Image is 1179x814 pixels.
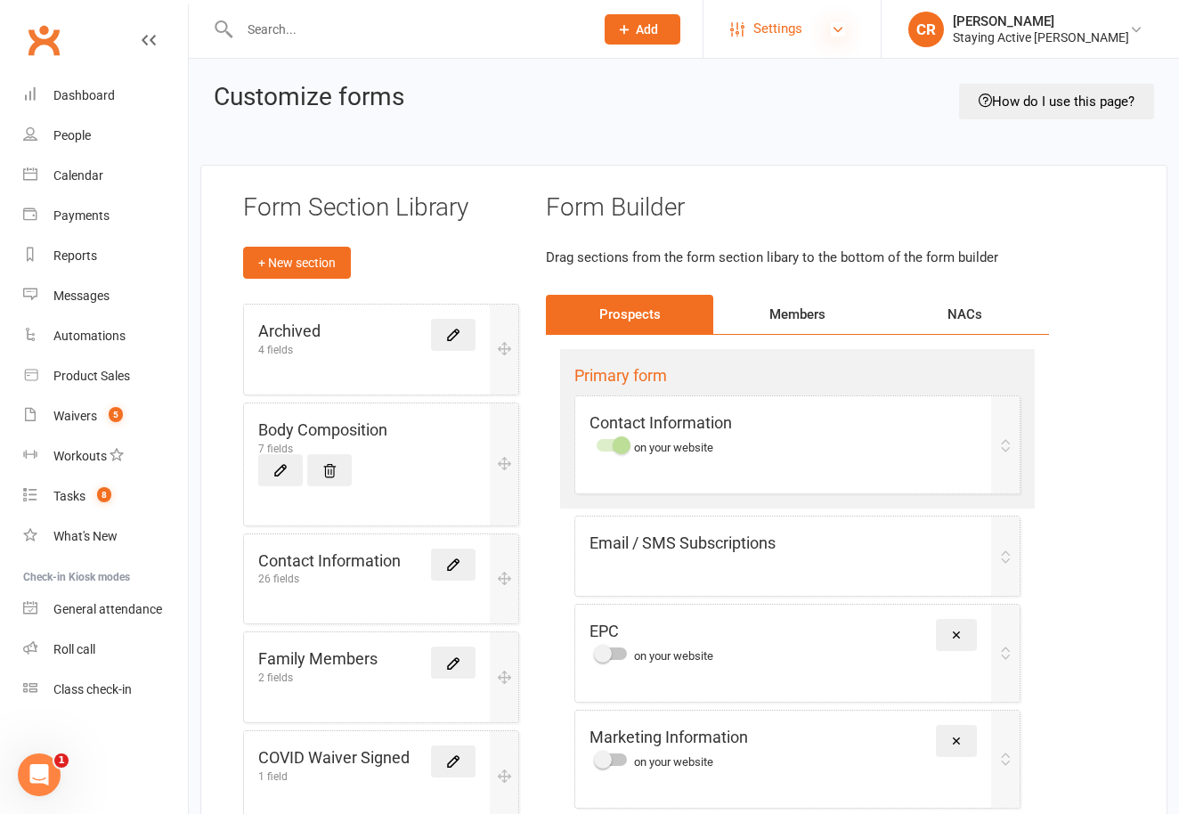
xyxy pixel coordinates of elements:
div: Contact Information26 fields [243,533,519,625]
div: NACs [882,295,1049,334]
div: 26 fields [258,574,401,584]
div: People [53,128,91,142]
div: Calendar [53,168,103,183]
h5: COVID Waiver Signed [258,745,410,771]
h3: Form Section Library [243,194,468,222]
div: CR [908,12,944,47]
a: Product Sales [23,356,188,396]
div: Family Members2 fields [243,631,519,723]
a: Edit this form section [431,647,476,679]
h5: Primary form [574,363,1020,389]
h5: EPC [589,619,713,645]
span: 5 [109,407,123,422]
a: General attendance kiosk mode [23,590,188,630]
div: Workouts [53,449,107,463]
div: Dashboard [53,88,115,102]
a: Tasks 8 [23,476,188,517]
a: Workouts [23,436,188,476]
div: 7 fields [258,444,387,454]
a: + New section [243,247,351,279]
div: 1 field [258,771,410,782]
a: Edit this form section [431,549,476,581]
div: Roll call [53,642,95,656]
a: What's New [23,517,188,557]
div: 4 fields [258,345,321,355]
a: Dashboard [23,76,188,116]
div: Email / SMS Subscriptions [560,512,1035,600]
h5: Family Members [258,647,378,672]
a: How do I use this page? [959,84,1154,119]
a: Messages [23,276,188,316]
iframe: Intercom live chat [18,753,61,796]
div: Tasks [53,489,85,503]
span: on your website [634,755,713,769]
a: Calendar [23,156,188,196]
a: Reports [23,236,188,276]
div: General attendance [53,602,162,616]
div: 2 fields [258,672,378,683]
button: Add [605,14,680,45]
div: Messages [53,289,110,303]
button: Remove this form section [936,725,977,757]
div: Automations [53,329,126,343]
div: Reports [53,248,97,263]
div: Archived4 fields [243,304,519,395]
span: on your website [634,649,713,663]
a: Edit this form section [258,454,303,486]
div: [PERSON_NAME] [953,13,1129,29]
button: Delete this form section [307,454,352,486]
a: Automations [23,316,188,356]
h3: Form Builder [546,194,1049,222]
div: Staying Active [PERSON_NAME] [953,29,1129,45]
div: Body Composition7 fields [243,403,519,526]
h1: Customize forms [214,84,404,111]
div: EPCon your website [560,600,1035,706]
input: Search... [234,17,581,42]
div: Product Sales [53,369,130,383]
div: Members [713,295,881,334]
h5: Marketing Information [589,725,748,751]
div: What's New [53,529,118,543]
span: Add [636,22,658,37]
button: Remove this form section [936,619,977,651]
span: 1 [54,753,69,768]
div: Prospects [546,295,713,334]
a: Payments [23,196,188,236]
div: Primary formContact Informationon your website [560,349,1035,509]
div: Marketing Informationon your website [560,706,1035,812]
span: 8 [97,487,111,502]
a: Clubworx [21,18,66,62]
a: People [23,116,188,156]
a: Roll call [23,630,188,670]
a: Edit this form section [431,319,476,351]
p: Drag sections from the form section libary to the bottom of the form builder [546,247,1049,268]
h5: Contact Information [258,549,401,574]
span: Settings [753,9,802,49]
div: Waivers [53,409,97,423]
div: Payments [53,208,110,223]
div: Class check-in [53,682,132,696]
a: Edit this form section [431,745,476,777]
h5: Body Composition [258,418,387,444]
h5: Archived [258,319,321,345]
span: on your website [634,441,713,454]
a: Waivers 5 [23,396,188,436]
h5: Email / SMS Subscriptions [589,531,776,557]
a: Class kiosk mode [23,670,188,710]
h5: Contact Information [589,411,732,436]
